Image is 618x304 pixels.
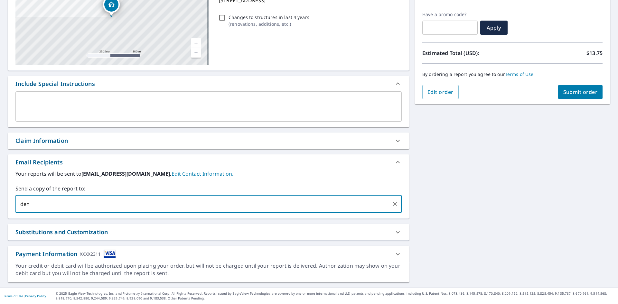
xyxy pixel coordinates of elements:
div: XXXX2311 [80,250,101,258]
div: Your credit or debit card will be authorized upon placing your order, but will not be charged unt... [15,262,402,277]
a: Terms of Use [3,294,23,298]
div: Claim Information [15,136,68,145]
label: Have a promo code? [422,12,478,17]
p: © 2025 Eagle View Technologies, Inc. and Pictometry International Corp. All Rights Reserved. Repo... [56,291,615,301]
p: Estimated Total (USD): [422,49,512,57]
p: | [3,294,46,298]
p: Changes to structures in last 4 years [229,14,309,21]
div: Substitutions and Customization [15,228,108,236]
p: $13.75 [586,49,603,57]
a: Current Level 17, Zoom Out [191,48,201,58]
div: Include Special Instructions [8,76,409,91]
div: Substitutions and Customization [8,224,409,240]
span: Apply [485,24,502,31]
div: Email Recipients [8,154,409,170]
div: Email Recipients [15,158,63,167]
a: Terms of Use [505,71,534,77]
label: Your reports will be sent to [15,170,402,178]
a: Current Level 17, Zoom In [191,38,201,48]
div: Claim Information [8,133,409,149]
a: EditContactInfo [172,170,233,177]
div: Include Special Instructions [15,79,95,88]
b: [EMAIL_ADDRESS][DOMAIN_NAME]. [81,170,172,177]
button: Clear [390,199,399,208]
a: Privacy Policy [25,294,46,298]
p: ( renovations, additions, etc. ) [229,21,309,27]
div: Payment Information [15,250,116,258]
button: Submit order [558,85,603,99]
button: Apply [480,21,508,35]
span: Submit order [563,88,598,96]
button: Edit order [422,85,459,99]
p: By ordering a report you agree to our [422,71,603,77]
div: Payment InformationXXXX2311cardImage [8,246,409,262]
span: Edit order [427,88,454,96]
img: cardImage [104,250,116,258]
label: Send a copy of the report to: [15,185,402,192]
